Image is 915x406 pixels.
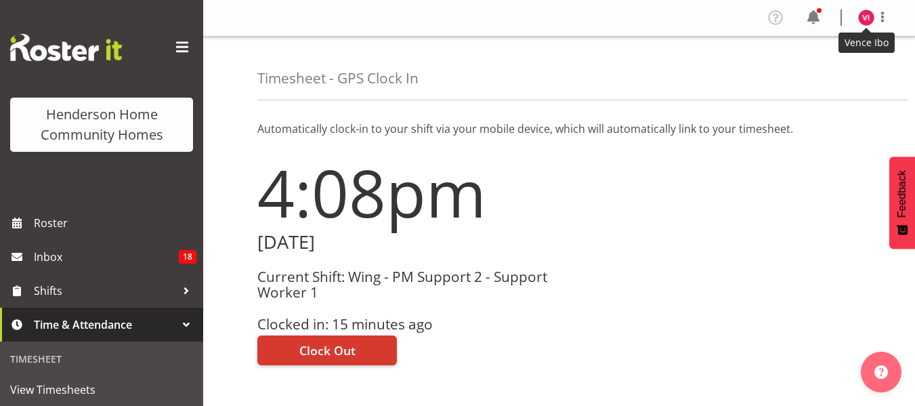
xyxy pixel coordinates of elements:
span: Shifts [34,281,176,301]
h3: Clocked in: 15 minutes ago [257,317,551,332]
div: Henderson Home Community Homes [24,104,179,145]
span: Feedback [896,170,908,218]
h1: 4:08pm [257,156,551,229]
img: help-xxl-2.png [874,365,888,379]
span: Inbox [34,247,179,267]
h2: [DATE] [257,232,551,253]
img: Rosterit website logo [10,34,122,61]
div: Timesheet [3,345,200,373]
button: Clock Out [257,336,397,365]
span: 18 [179,250,196,264]
span: Roster [34,213,196,233]
h4: Timesheet - GPS Clock In [257,70,419,86]
span: View Timesheets [10,380,193,400]
h3: Current Shift: Wing - PM Support 2 - Support Worker 1 [257,269,551,301]
span: Time & Attendance [34,314,176,335]
img: vence-ibo8543.jpg [858,9,874,26]
span: Clock Out [299,342,356,359]
p: Automatically clock-in to your shift via your mobile device, which will automatically link to you... [257,121,861,137]
button: Feedback - Show survey [889,157,915,249]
